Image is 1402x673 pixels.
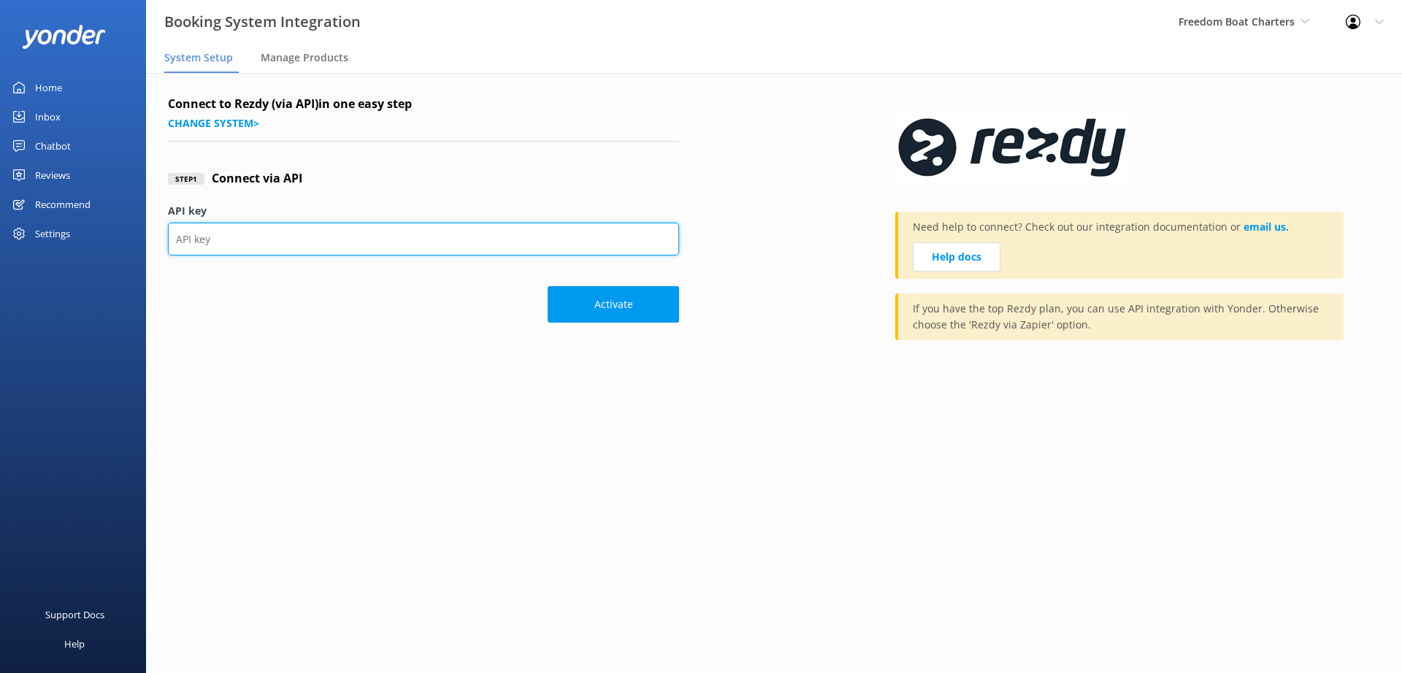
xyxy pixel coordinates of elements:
[164,50,233,65] span: System Setup
[548,286,679,323] button: Activate
[895,95,1133,197] img: 1624324453..png
[35,161,70,190] div: Reviews
[45,600,104,629] div: Support Docs
[64,629,85,658] div: Help
[913,219,1289,242] p: Need help to connect? Check out our integration documentation or
[35,102,61,131] div: Inbox
[913,242,1000,272] a: Help docs
[895,293,1344,340] div: If you have the top Rezdy plan, you can use API integration with Yonder. Otherwise choose the 'Re...
[1244,220,1289,234] a: email us.
[22,25,106,49] img: yonder-white-logo.png
[35,219,70,248] div: Settings
[261,50,348,65] span: Manage Products
[168,223,679,255] input: API key
[35,131,71,161] div: Chatbot
[168,116,259,130] a: Change system>
[35,190,91,219] div: Recommend
[212,169,302,188] h4: Connect via API
[168,203,679,219] label: API key
[1179,15,1295,28] span: Freedom Boat Charters
[35,73,62,102] div: Home
[164,10,361,34] h3: Booking System Integration
[168,95,679,114] h4: Connect to Rezdy (via API) in one easy step
[168,173,204,185] div: Step 1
